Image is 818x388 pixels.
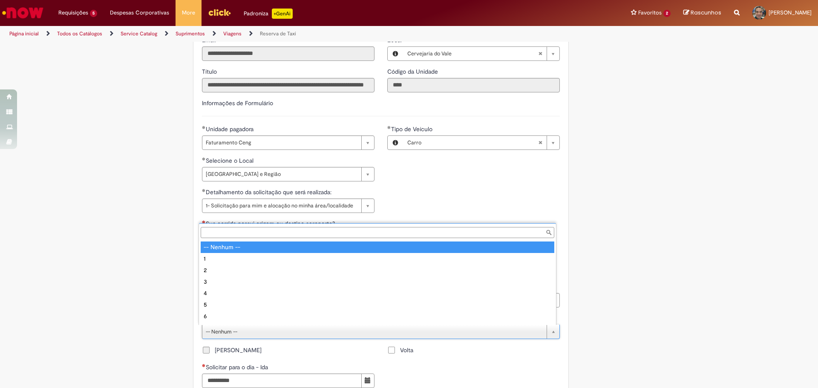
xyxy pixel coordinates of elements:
div: 3 [201,276,554,287]
div: 7 [201,322,554,333]
div: 2 [201,264,554,276]
div: 6 [201,310,554,322]
div: 5 [201,299,554,310]
div: 1 [201,253,554,264]
div: -- Nenhum -- [201,241,554,253]
ul: Recorrência dias [199,240,556,325]
div: 4 [201,287,554,299]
